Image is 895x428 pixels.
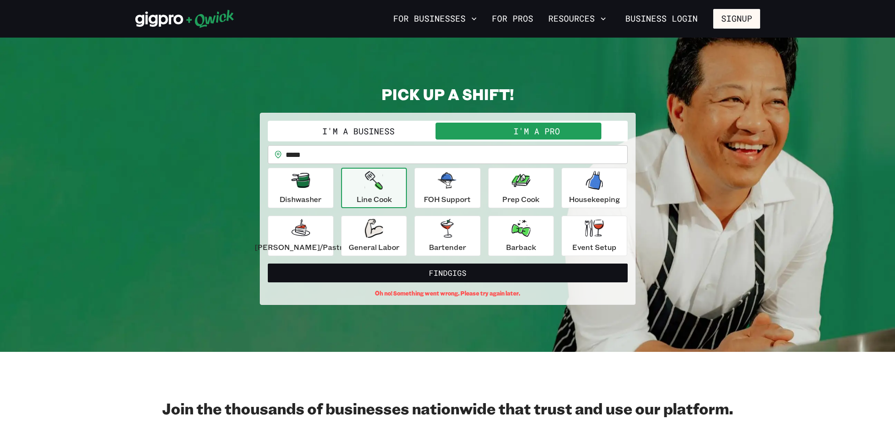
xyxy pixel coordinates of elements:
[341,168,407,208] button: Line Cook
[389,11,481,27] button: For Businesses
[488,216,554,256] button: Barback
[569,194,620,205] p: Housekeeping
[414,168,480,208] button: FOH Support
[270,123,448,140] button: I'm a Business
[488,168,554,208] button: Prep Cook
[506,241,536,253] p: Barback
[429,241,466,253] p: Bartender
[424,194,471,205] p: FOH Support
[357,194,392,205] p: Line Cook
[341,216,407,256] button: General Labor
[260,85,636,103] h2: PICK UP A SHIFT!
[572,241,616,253] p: Event Setup
[713,9,760,29] button: Signup
[414,216,480,256] button: Bartender
[349,241,399,253] p: General Labor
[375,290,520,297] span: Oh no! Something went wrong. Please try again later.
[280,194,321,205] p: Dishwasher
[561,168,627,208] button: Housekeeping
[561,216,627,256] button: Event Setup
[135,399,760,418] h2: Join the thousands of businesses nationwide that trust and use our platform.
[448,123,626,140] button: I'm a Pro
[488,11,537,27] a: For Pros
[545,11,610,27] button: Resources
[255,241,347,253] p: [PERSON_NAME]/Pastry
[502,194,539,205] p: Prep Cook
[617,9,706,29] a: Business Login
[268,264,628,282] button: FindGigs
[268,168,334,208] button: Dishwasher
[268,216,334,256] button: [PERSON_NAME]/Pastry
